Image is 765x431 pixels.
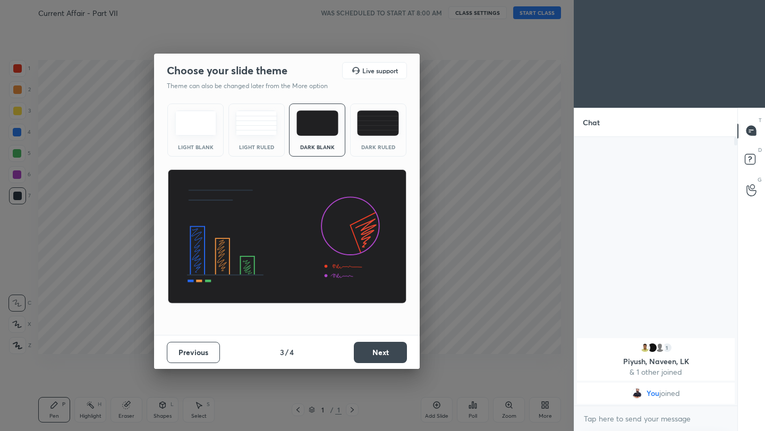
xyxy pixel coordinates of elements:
div: Dark Ruled [357,144,399,150]
div: Light Ruled [235,144,278,150]
button: Next [354,342,407,363]
img: darkTheme.f0cc69e5.svg [296,110,338,136]
h4: 4 [290,347,294,358]
h5: Live support [362,67,398,74]
img: default.png [654,342,665,353]
button: Previous [167,342,220,363]
p: G [758,176,762,184]
h4: / [285,347,288,358]
img: 2e1776e2a17a458f8f2ae63657c11f57.jpg [632,388,642,399]
img: lightRuledTheme.5fabf969.svg [235,110,277,136]
div: grid [574,336,737,406]
p: Chat [574,108,608,136]
img: darkThemeBanner.d06ce4a2.svg [167,169,407,304]
h2: Choose your slide theme [167,64,287,77]
img: lightTheme.e5ed3b09.svg [175,110,217,136]
span: joined [659,389,680,398]
img: darkRuledTheme.de295e13.svg [357,110,399,136]
div: Light Blank [174,144,217,150]
p: T [759,116,762,124]
p: Piyush, Naveen, LK [583,357,728,366]
div: Dark Blank [296,144,338,150]
div: 1 [662,342,673,353]
p: Theme can also be changed later from the More option [167,81,339,91]
p: & 1 other joined [583,368,728,376]
h4: 3 [280,347,284,358]
p: D [758,146,762,154]
img: 6499c9f0efa54173aa28340051e62cb0.jpg [640,342,650,353]
img: 88522a9e0b2748f2affad732c77874b6.jpg [647,342,658,353]
span: You [647,389,659,398]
